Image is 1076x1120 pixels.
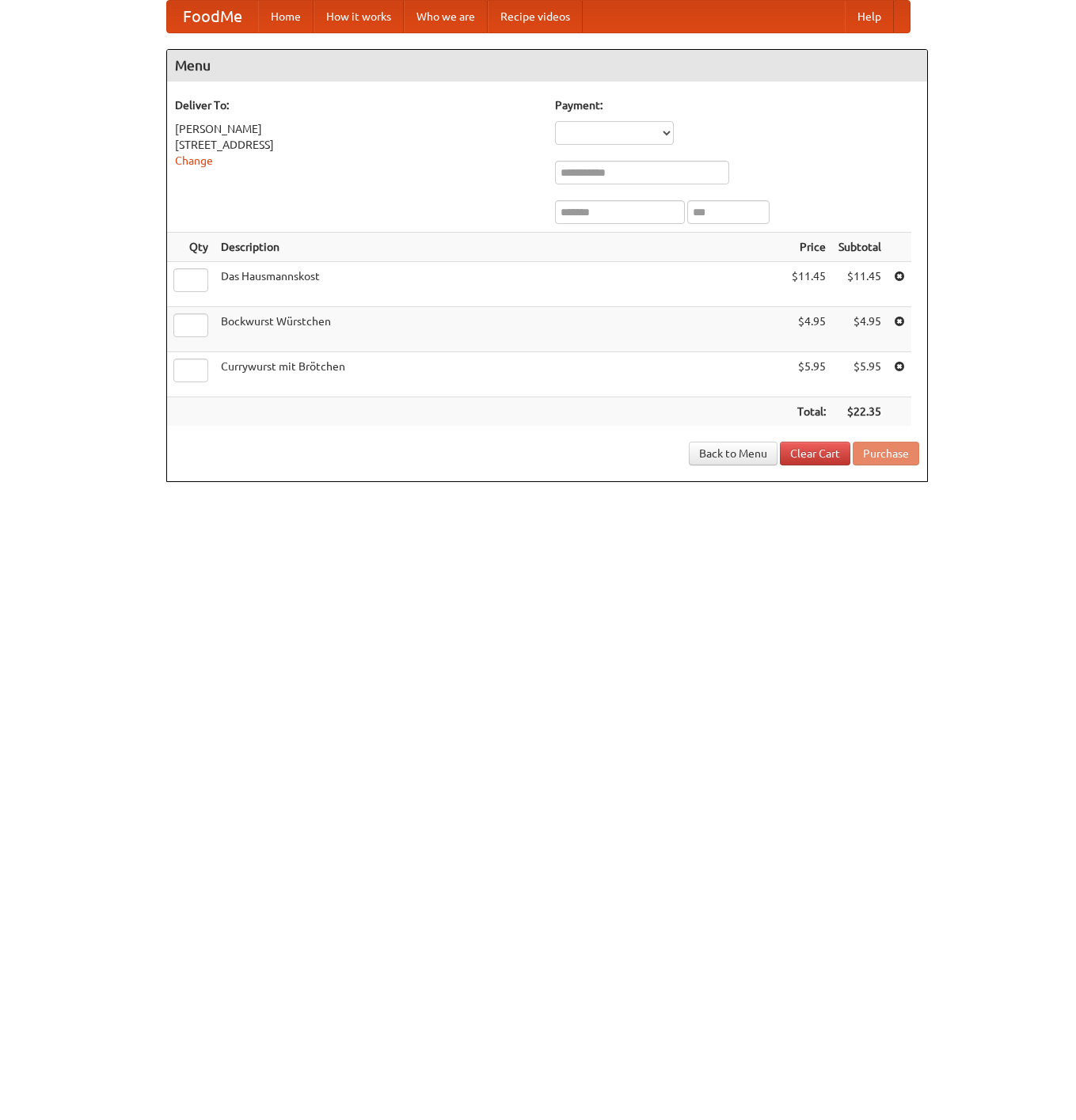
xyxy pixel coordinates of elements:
[215,307,785,352] td: Bockwurst Würstchen
[785,307,832,352] td: $4.95
[215,233,785,262] th: Description
[785,397,832,427] th: Total:
[832,352,888,397] td: $5.95
[555,97,919,113] h5: Payment:
[785,352,832,397] td: $5.95
[488,1,583,32] a: Recipe videos
[853,442,919,465] button: Purchase
[167,233,215,262] th: Qty
[832,233,888,262] th: Subtotal
[175,97,539,113] h5: Deliver To:
[167,1,258,32] a: FoodMe
[785,233,832,262] th: Price
[832,307,888,352] td: $4.95
[175,154,213,167] a: Change
[689,442,778,465] a: Back to Menu
[780,442,850,465] a: Clear Cart
[832,397,888,427] th: $22.35
[785,262,832,307] td: $11.45
[215,262,785,307] td: Das Hausmannskost
[258,1,314,32] a: Home
[215,352,785,397] td: Currywurst mit Brötchen
[167,50,927,82] h4: Menu
[175,121,539,137] div: [PERSON_NAME]
[832,262,888,307] td: $11.45
[314,1,404,32] a: How it works
[845,1,894,32] a: Help
[404,1,488,32] a: Who we are
[175,137,539,153] div: [STREET_ADDRESS]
